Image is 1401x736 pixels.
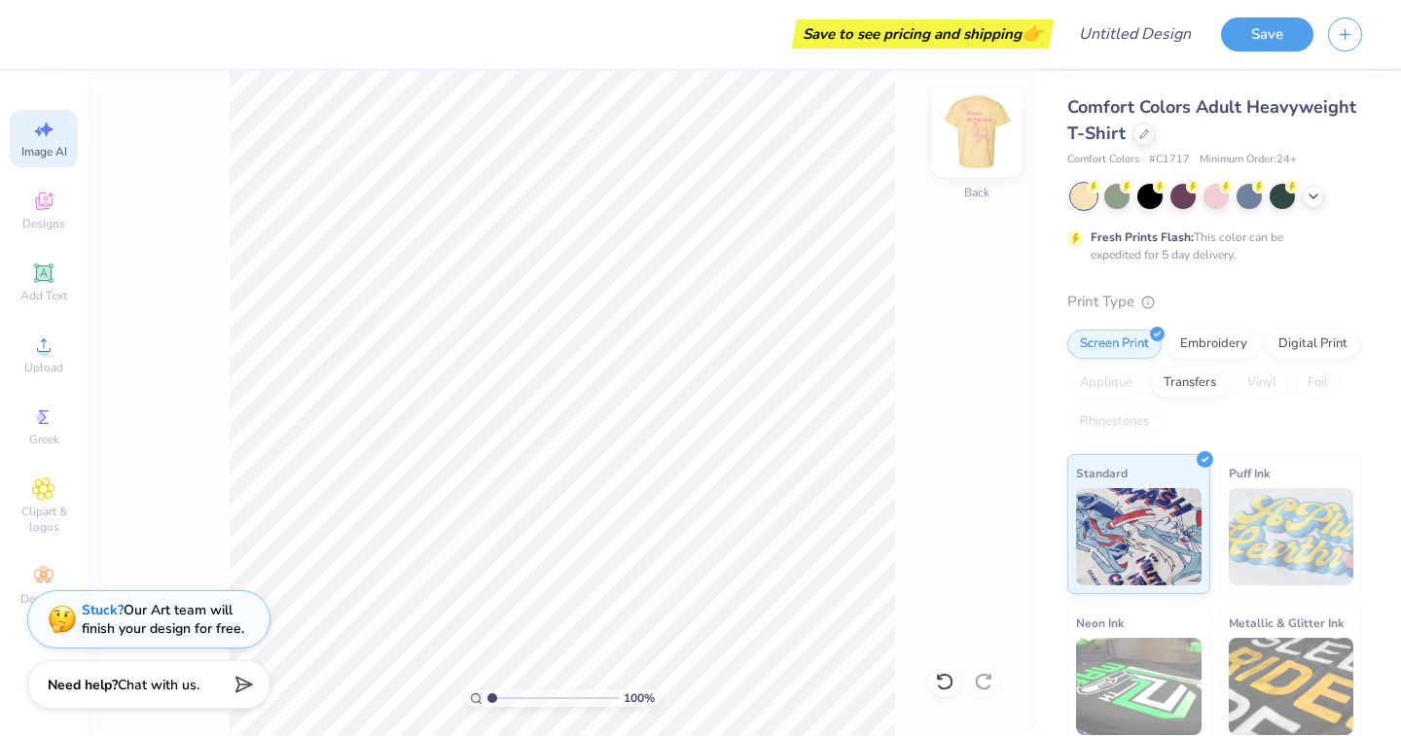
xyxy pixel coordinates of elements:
[1295,368,1341,398] div: Foil
[964,184,989,201] div: Back
[1091,229,1194,245] strong: Fresh Prints Flash:
[1200,152,1297,168] span: Minimum Order: 24 +
[82,601,124,619] strong: Stuck?
[1067,291,1362,313] div: Print Type
[29,432,59,447] span: Greek
[20,288,67,303] span: Add Text
[938,93,1016,171] img: Back
[1076,463,1128,483] span: Standard
[1067,330,1162,359] div: Screen Print
[1067,407,1162,437] div: Rhinestones
[1229,638,1354,735] img: Metallic & Glitter Ink
[118,676,199,694] span: Chat with us.
[1229,463,1270,483] span: Puff Ink
[82,601,244,638] div: Our Art team will finish your design for free.
[48,676,118,694] strong: Need help?
[1167,330,1260,359] div: Embroidery
[1076,613,1124,633] span: Neon Ink
[24,360,63,375] span: Upload
[1229,488,1354,585] img: Puff Ink
[10,504,78,535] span: Clipart & logos
[1076,488,1202,585] img: Standard
[1221,18,1313,52] button: Save
[1266,330,1360,359] div: Digital Print
[1235,368,1289,398] div: Vinyl
[21,144,67,159] span: Image AI
[1076,638,1202,735] img: Neon Ink
[1067,152,1139,168] span: Comfort Colors
[797,19,1049,49] div: Save to see pricing and shipping
[624,689,655,707] span: 100 %
[1149,152,1190,168] span: # C1717
[1151,368,1229,398] div: Transfers
[1229,613,1344,633] span: Metallic & Glitter Ink
[1063,15,1206,53] input: Untitled Design
[1091,228,1330,263] div: This color can be expedited for 5 day delivery.
[1067,368,1145,398] div: Applique
[1022,21,1043,45] span: 👉
[1067,95,1356,145] span: Comfort Colors Adult Heavyweight T-Shirt
[22,216,65,231] span: Designs
[20,591,67,607] span: Decorate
